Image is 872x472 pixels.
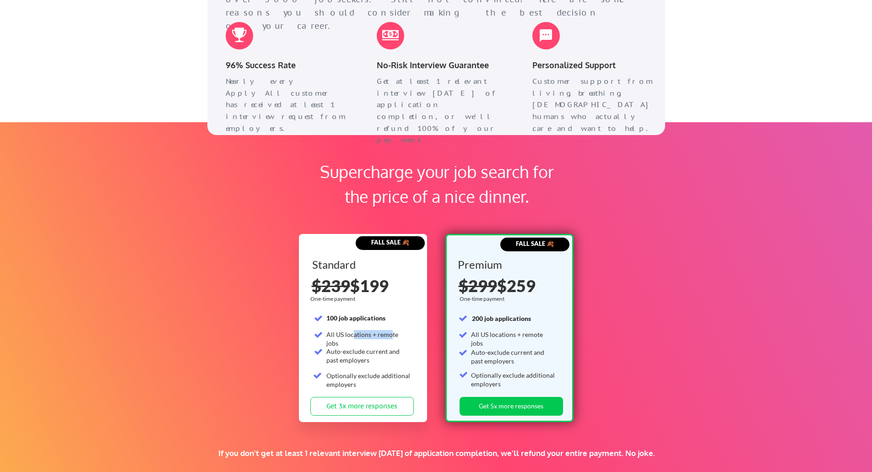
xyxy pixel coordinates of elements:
[310,295,358,303] div: One-time payment
[458,259,558,270] div: Premium
[312,276,350,296] s: $239
[377,76,500,146] div: Get at least 1 relevant interview [DATE] of application completion, or we'll refund 100% of your ...
[377,59,500,72] div: No-Risk Interview Guarantee
[459,276,497,296] s: $299
[309,159,565,209] div: Supercharge your job search for the price of a nice dinner.
[371,239,409,246] strong: FALL SALE 🍂
[326,314,385,322] strong: 100 job applications
[516,240,554,247] strong: FALL SALE 🍂
[310,397,414,416] button: Get 3x more responses
[472,315,531,322] strong: 200 job applications
[226,76,349,134] div: Nearly every ApplyAll customer has received at least 1 interview request from employers.
[532,76,656,134] div: Customer support from living, breathing, [DEMOGRAPHIC_DATA] humans who actually care and want to ...
[326,371,411,389] div: Optionally exclude additional employers
[459,277,562,294] div: $259
[532,59,656,72] div: Personalized Support
[460,397,563,416] button: Get 5x more responses
[312,277,415,294] div: $199
[471,348,556,366] div: Auto-exclude current and past employers
[226,59,349,72] div: 96% Success Rate
[159,448,714,458] div: If you don't get at least 1 relevant interview [DATE] of application completion, we'll refund you...
[326,330,411,348] div: All US locations + remote jobs
[326,347,411,365] div: Auto-exclude current and past employers
[471,371,556,389] div: Optionally exclude additional employers
[312,259,412,270] div: Standard
[471,330,556,348] div: All US locations + remote jobs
